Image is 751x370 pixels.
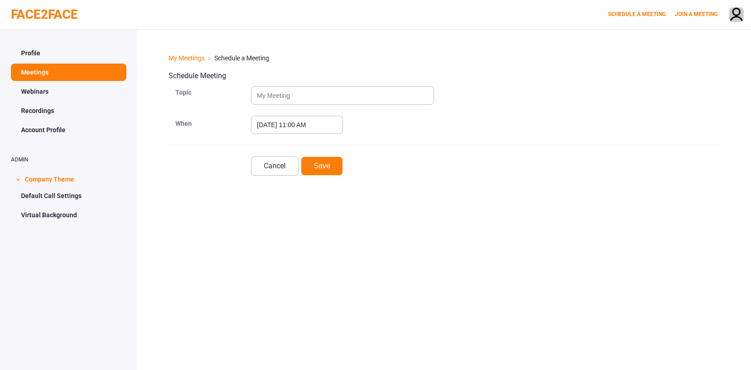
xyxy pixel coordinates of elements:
[675,11,718,17] a: JOIN A MEETING
[729,8,743,23] img: avatar.710606db.png
[25,170,74,187] span: Company Theme
[11,121,126,139] a: Account Profile
[251,156,299,176] a: Cancel
[301,156,343,176] button: Save
[169,116,251,134] div: When
[11,102,126,119] a: Recordings
[608,11,666,17] a: SCHEDULE A MEETING
[13,178,22,181] span: >
[11,206,126,224] a: Virtual Background
[11,44,126,62] a: Profile
[11,64,126,81] a: Meetings
[11,83,126,100] a: Webinars
[169,54,205,62] a: My Meetings
[169,72,720,80] h3: Schedule Meeting
[11,187,126,204] a: Default Call Settings
[251,86,434,105] input: My Meeting
[169,85,251,116] div: Topic
[11,7,78,22] a: FACE2FACE
[11,157,126,163] h2: ADMIN
[205,54,214,62] span: >
[214,54,269,62] span: Schedule a Meeting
